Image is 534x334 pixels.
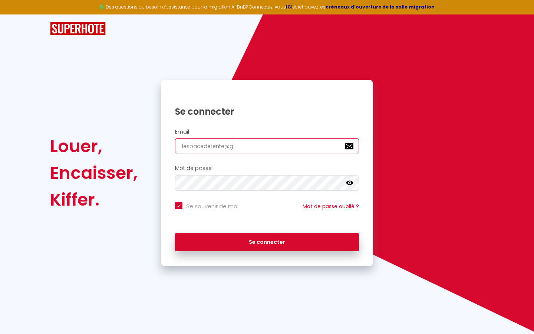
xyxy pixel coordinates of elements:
[175,129,359,135] h2: Email
[175,165,359,171] h2: Mot de passe
[50,186,138,213] div: Kiffer.
[286,4,293,10] a: ICI
[50,133,138,160] div: Louer,
[326,4,435,10] a: créneaux d'ouverture de la salle migration
[303,203,359,210] a: Mot de passe oublié ?
[6,3,28,25] button: Ouvrir le widget de chat LiveChat
[175,233,359,252] button: Se connecter
[175,106,359,117] h1: Se connecter
[50,160,138,186] div: Encaisser,
[175,138,359,154] input: Ton Email
[50,22,106,36] img: SuperHote logo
